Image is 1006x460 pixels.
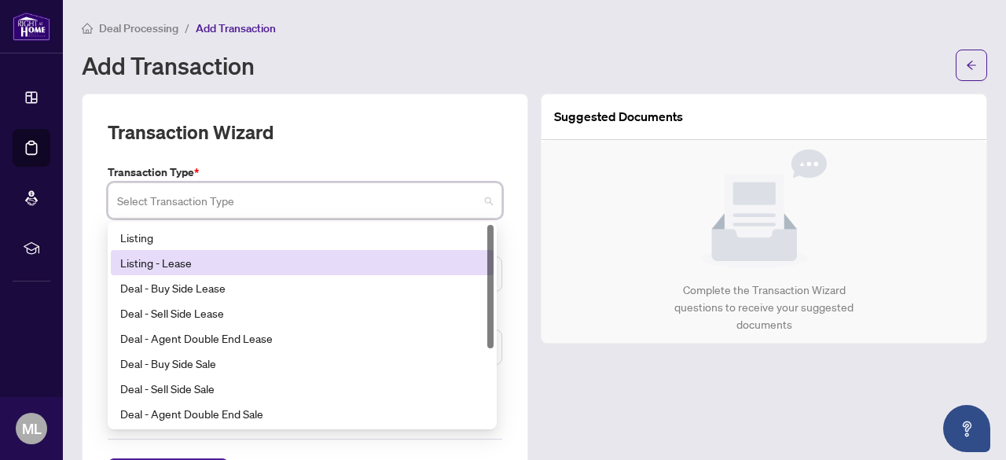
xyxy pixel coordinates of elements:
[108,164,502,181] label: Transaction Type
[82,23,93,34] span: home
[111,275,494,300] div: Deal - Buy Side Lease
[120,405,484,422] div: Deal - Agent Double End Sale
[120,329,484,347] div: Deal - Agent Double End Lease
[120,229,484,246] div: Listing
[111,250,494,275] div: Listing - Lease
[120,279,484,296] div: Deal - Buy Side Lease
[111,376,494,401] div: Deal - Sell Side Sale
[13,12,50,41] img: logo
[108,120,274,145] h2: Transaction Wizard
[111,326,494,351] div: Deal - Agent Double End Lease
[943,405,990,452] button: Open asap
[111,300,494,326] div: Deal - Sell Side Lease
[196,21,276,35] span: Add Transaction
[120,304,484,322] div: Deal - Sell Side Lease
[120,355,484,372] div: Deal - Buy Side Sale
[120,254,484,271] div: Listing - Lease
[701,149,827,269] img: Null State Icon
[658,282,871,333] div: Complete the Transaction Wizard questions to receive your suggested documents
[185,19,189,37] li: /
[82,53,255,78] h1: Add Transaction
[111,401,494,426] div: Deal - Agent Double End Sale
[120,380,484,397] div: Deal - Sell Side Sale
[111,351,494,376] div: Deal - Buy Side Sale
[22,418,42,440] span: ML
[554,107,683,127] article: Suggested Documents
[966,60,977,71] span: arrow-left
[99,21,178,35] span: Deal Processing
[111,225,494,250] div: Listing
